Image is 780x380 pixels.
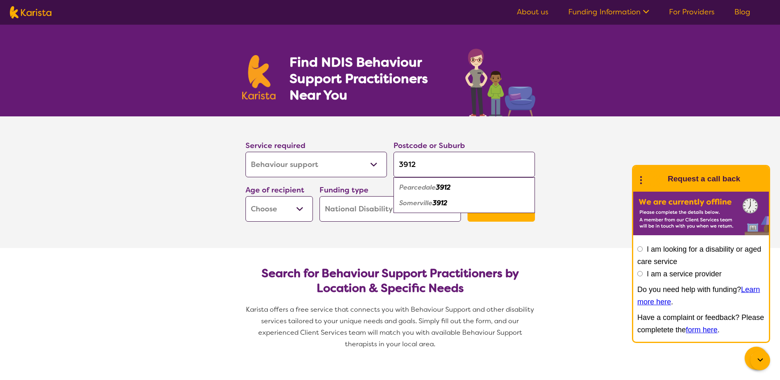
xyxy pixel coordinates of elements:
[393,152,535,177] input: Type
[245,185,304,195] label: Age of recipient
[399,199,433,207] em: Somerville
[252,266,528,296] h2: Search for Behaviour Support Practitioners by Location & Specific Needs
[686,326,718,334] a: form here
[398,195,531,211] div: Somerville 3912
[568,7,649,17] a: Funding Information
[393,141,465,151] label: Postcode or Suburb
[668,173,740,185] h1: Request a call back
[734,7,750,17] a: Blog
[399,183,436,192] em: Pearcedale
[319,185,368,195] label: Funding type
[10,6,51,19] img: Karista logo
[637,283,765,308] p: Do you need help with funding? .
[398,180,531,195] div: Pearcedale 3912
[647,270,722,278] label: I am a service provider
[463,44,538,116] img: behaviour-support
[517,7,549,17] a: About us
[646,171,663,187] img: Karista
[637,245,761,266] label: I am looking for a disability or aged care service
[289,54,449,103] h1: Find NDIS Behaviour Support Practitioners Near You
[242,55,276,100] img: Karista logo
[637,311,765,336] p: Have a complaint or feedback? Please completete the .
[245,141,306,151] label: Service required
[745,347,768,370] button: Channel Menu
[633,192,769,235] img: Karista offline chat form to request call back
[433,199,447,207] em: 3912
[669,7,715,17] a: For Providers
[242,304,538,350] p: Karista offers a free service that connects you with Behaviour Support and other disability servi...
[436,183,451,192] em: 3912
